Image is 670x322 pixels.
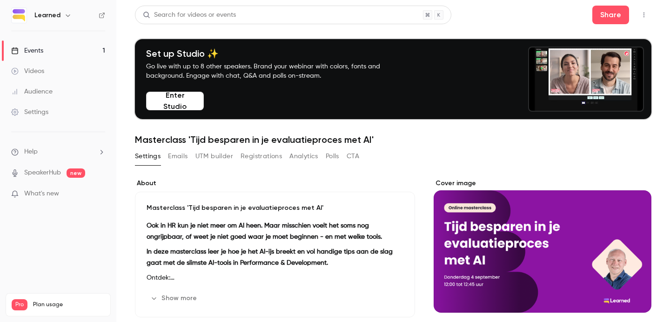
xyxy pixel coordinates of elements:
[11,147,105,157] li: help-dropdown-opener
[241,149,282,164] button: Registrations
[94,190,105,198] iframe: Noticeable Trigger
[34,11,60,20] h6: Learned
[434,179,651,313] section: Cover image
[147,203,403,213] p: Masterclass 'Tijd besparen in je evaluatieproces met AI'
[12,8,27,23] img: Learned
[12,299,27,310] span: Pro
[146,92,204,110] button: Enter Studio
[195,149,233,164] button: UTM builder
[11,107,48,117] div: Settings
[11,67,44,76] div: Videos
[168,149,188,164] button: Emails
[143,10,236,20] div: Search for videos or events
[135,134,651,145] h1: Masterclass 'Tijd besparen in je evaluatieproces met AI'
[592,6,629,24] button: Share
[67,168,85,178] span: new
[11,46,43,55] div: Events
[135,179,415,188] label: About
[24,189,59,199] span: What's new
[147,291,202,306] button: Show more
[147,222,382,240] strong: Ook in HR kun je niet meer om AI heen. Maar misschien voelt het soms nog ongrijpbaar, of weet je ...
[24,168,61,178] a: SpeakerHub
[434,179,651,188] label: Cover image
[289,149,318,164] button: Analytics
[326,149,339,164] button: Polls
[11,87,53,96] div: Audience
[147,248,393,266] strong: In deze masterclass leer je hoe je het AI-ijs breekt en vol handige tips aan de slag gaat met de ...
[347,149,359,164] button: CTA
[147,272,403,283] p: Ontdek:
[135,149,161,164] button: Settings
[146,48,402,59] h4: Set up Studio ✨
[146,62,402,80] p: Go live with up to 8 other speakers. Brand your webinar with colors, fonts and background. Engage...
[24,147,38,157] span: Help
[33,301,105,309] span: Plan usage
